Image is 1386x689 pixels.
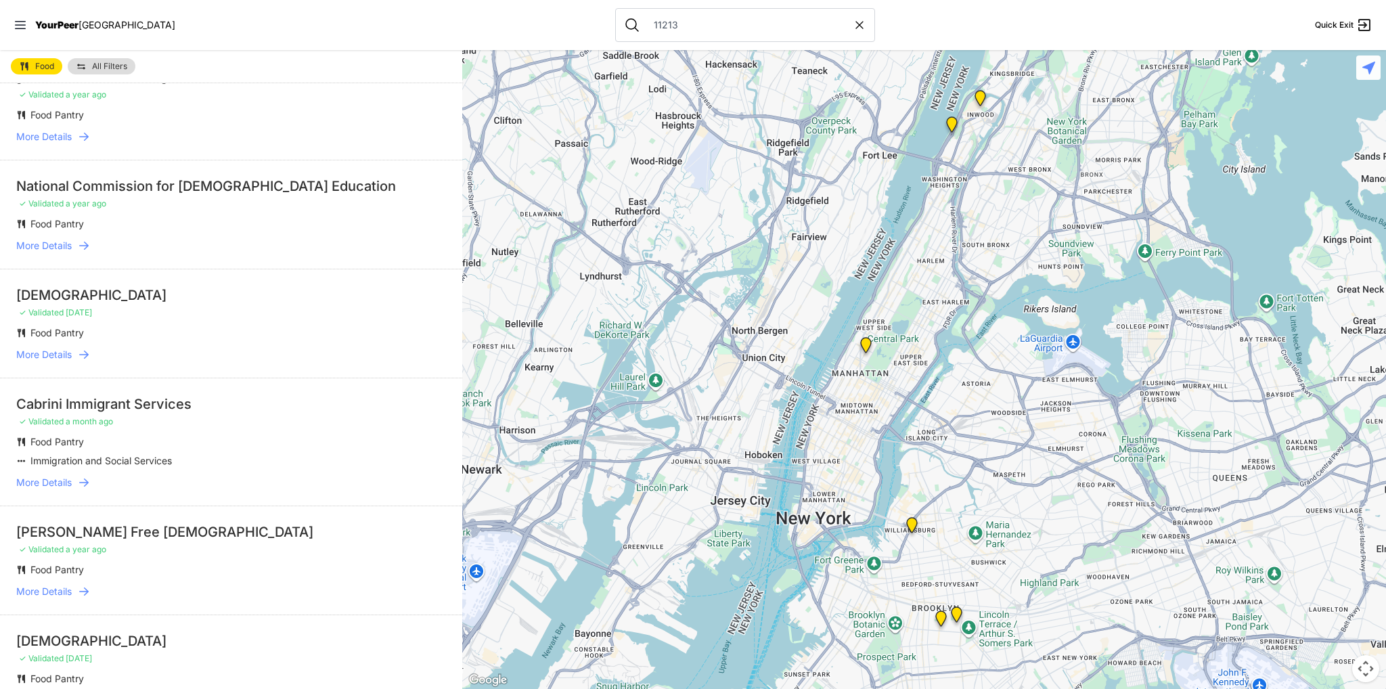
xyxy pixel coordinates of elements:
a: More Details [16,239,446,252]
span: ✓ Validated [19,653,64,663]
span: ✓ Validated [19,89,64,99]
span: a year ago [66,198,106,208]
span: [GEOGRAPHIC_DATA] [79,19,175,30]
img: Google [466,671,510,689]
span: YourPeer [35,19,79,30]
input: Search [646,18,853,32]
span: Quick Exit [1315,20,1354,30]
a: Open this area in Google Maps (opens a new window) [466,671,510,689]
span: a year ago [66,89,106,99]
span: Food Pantry [30,109,84,120]
span: [DATE] [66,307,92,317]
div: [DEMOGRAPHIC_DATA] [16,286,446,305]
span: ✓ Validated [19,198,64,208]
span: Food [35,62,54,70]
span: Food Pantry [30,218,84,229]
button: Map camera controls [1352,655,1379,682]
a: More Details [16,585,446,598]
span: More Details [16,348,72,361]
a: More Details [16,476,446,489]
div: Cabrini Immigrant Services [16,395,446,414]
a: More Details [16,130,446,143]
a: Food [11,58,62,74]
span: ✓ Validated [19,416,64,426]
span: Food Pantry [30,327,84,338]
span: More Details [16,239,72,252]
span: a year ago [66,544,106,554]
div: National Commission for [DEMOGRAPHIC_DATA] Education [16,177,446,196]
span: Food Pantry [30,564,84,575]
span: a month ago [66,416,113,426]
span: All Filters [92,62,127,70]
span: Immigration and Social Services [30,455,172,466]
span: ✓ Validated [19,307,64,317]
div: [PERSON_NAME] Free [DEMOGRAPHIC_DATA] [16,523,446,541]
a: Quick Exit [1315,17,1372,33]
span: More Details [16,585,72,598]
div: [DEMOGRAPHIC_DATA] [16,631,446,650]
span: Food Pantry [30,673,84,684]
a: More Details [16,348,446,361]
span: More Details [16,130,72,143]
span: [DATE] [66,653,92,663]
a: All Filters [68,58,135,74]
span: Food Pantry [30,436,84,447]
a: YourPeer[GEOGRAPHIC_DATA] [35,21,175,29]
span: ✓ Validated [19,544,64,554]
span: More Details [16,476,72,489]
